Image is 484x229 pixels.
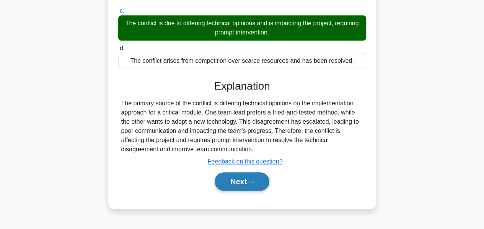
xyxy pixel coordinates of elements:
span: c. [120,7,124,14]
a: Feedback on this question? [208,158,283,165]
button: Next [215,172,269,191]
div: The conflict is due to differing technical opinions and is impacting the project, requiring promp... [118,15,366,41]
div: The primary source of the conflict is differing technical opinions on the implementation approach... [121,99,363,154]
h3: Explanation [123,80,362,93]
div: The conflict arises from competition over scarce resources and has been resolved. [118,53,366,69]
span: d. [120,45,125,51]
